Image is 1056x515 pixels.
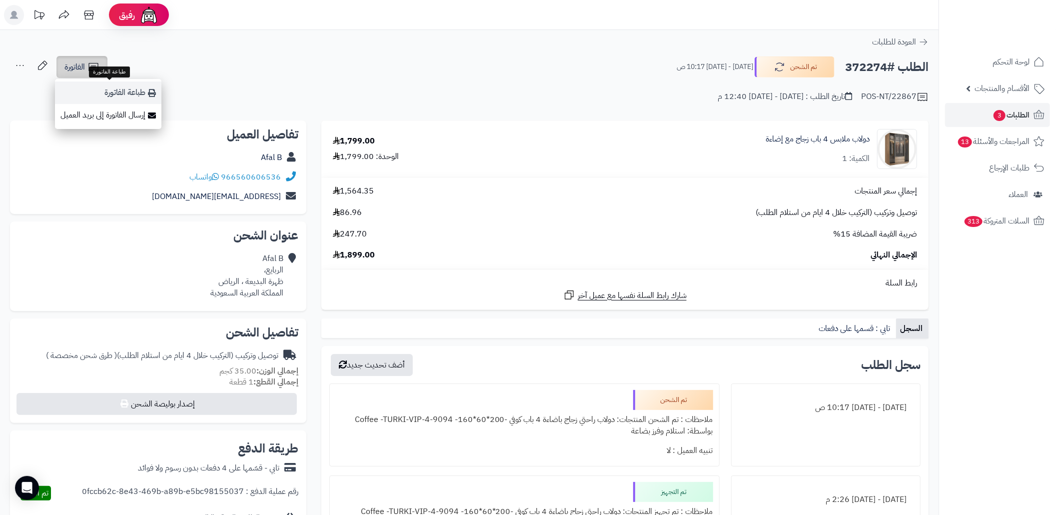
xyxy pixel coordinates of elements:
div: تم التجهيز [633,482,713,502]
div: الكمية: 1 [842,153,870,164]
div: [DATE] - [DATE] 2:26 م [738,490,914,509]
strong: إجمالي القطع: [253,376,298,388]
a: المراجعات والأسئلة13 [945,129,1050,153]
a: الطلبات3 [945,103,1050,127]
div: تاريخ الطلب : [DATE] - [DATE] 12:40 م [718,91,852,102]
h2: طريقة الدفع [238,442,298,454]
small: [DATE] - [DATE] 10:17 ص [677,62,753,72]
span: شارك رابط السلة نفسها مع عميل آخر [578,290,687,301]
a: طلبات الإرجاع [945,156,1050,180]
div: الوحدة: 1,799.00 [333,151,399,162]
span: الطلبات [993,108,1030,122]
a: [EMAIL_ADDRESS][DOMAIN_NAME] [152,190,281,202]
a: العملاء [945,182,1050,206]
span: توصيل وتركيب (التركيب خلال 4 ايام من استلام الطلب) [756,207,917,218]
div: ملاحظات : تم الشحن المنتجات: دولاب راحتي زجاج باضاءة 4 باب كوفي -200*60*160- Coffee -TURKI-VIP-4-... [336,410,713,441]
div: Afal B الربايع، ظهرة البديعة ، الرياض المملكة العربية السعودية [210,253,283,298]
span: 86.96 [333,207,362,218]
a: السلات المتروكة313 [945,209,1050,233]
span: ( طرق شحن مخصصة ) [46,349,117,361]
span: العملاء [1009,187,1028,201]
button: أضف تحديث جديد [331,354,413,376]
h2: الطلب #372274 [845,57,929,77]
span: 1,899.00 [333,249,375,261]
span: الأقسام والمنتجات [975,81,1030,95]
a: السجل [896,318,929,338]
span: إجمالي سعر المنتجات [855,185,917,197]
a: واتساب [189,171,219,183]
a: العودة للطلبات [872,36,929,48]
img: logo-2.png [988,27,1047,48]
span: 247.70 [333,228,367,240]
div: 1,799.00 [333,135,375,147]
small: 35.00 كجم [219,365,298,377]
div: تابي - قسّمها على 4 دفعات بدون رسوم ولا فوائد [138,462,279,474]
span: الفاتورة [64,61,85,73]
a: الفاتورة [56,56,107,78]
span: المراجعات والأسئلة [957,134,1030,148]
a: دولاب ملابس 4 باب زجاج مع إضاءة [766,133,870,145]
h2: تفاصيل الشحن [18,326,298,338]
span: العودة للطلبات [872,36,916,48]
small: 1 قطعة [229,376,298,388]
a: تابي : قسمها على دفعات [815,318,896,338]
span: طلبات الإرجاع [989,161,1030,175]
strong: إجمالي الوزن: [256,365,298,377]
div: رابط السلة [325,277,925,289]
div: تم الشحن [633,390,713,410]
span: 13 [958,136,972,147]
span: السلات المتروكة [964,214,1030,228]
span: لوحة التحكم [993,55,1030,69]
h2: عنوان الشحن [18,229,298,241]
a: تحديثات المنصة [26,5,51,27]
a: Afal B [261,151,282,163]
div: رقم عملية الدفع : 0fccb62c-8e43-469b-a89b-e5bc98155037 [82,486,298,500]
div: Open Intercom Messenger [15,476,39,500]
h2: تفاصيل العميل [18,128,298,140]
span: ضريبة القيمة المضافة 15% [833,228,917,240]
div: طباعة الفاتورة [89,66,130,77]
span: الإجمالي النهائي [871,249,917,261]
button: تم الشحن [755,56,835,77]
div: [DATE] - [DATE] 10:17 ص [738,398,914,417]
button: إصدار بوليصة الشحن [16,393,297,415]
a: شارك رابط السلة نفسها مع عميل آخر [563,289,687,301]
img: ai-face.png [139,5,159,25]
h3: سجل الطلب [861,359,921,371]
span: 3 [994,110,1006,121]
a: 966560606536 [221,171,281,183]
div: POS-NT/22867 [861,91,929,103]
span: رفيق [119,9,135,21]
a: لوحة التحكم [945,50,1050,74]
div: تنبيه العميل : لا [336,441,713,460]
div: توصيل وتركيب (التركيب خلال 4 ايام من استلام الطلب) [46,350,278,361]
a: إرسال الفاتورة إلى بريد العميل [55,104,161,126]
span: 1,564.35 [333,185,374,197]
img: 1742132386-110103010021.1-90x90.jpg [878,129,917,169]
a: طباعة الفاتورة [55,81,161,104]
span: 313 [965,216,983,227]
